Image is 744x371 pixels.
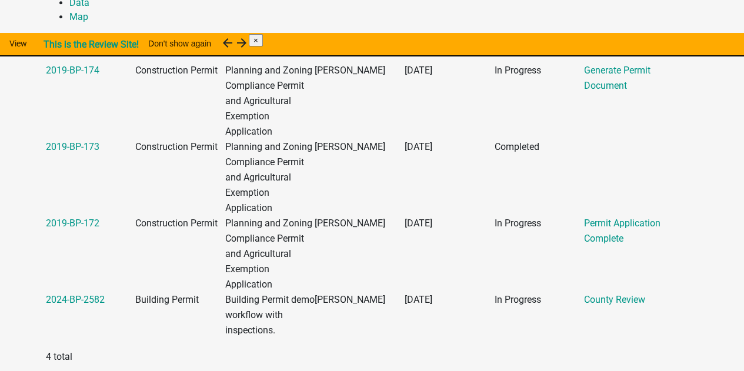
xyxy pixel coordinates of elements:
[405,141,432,152] span: 11/26/2024
[135,65,218,76] span: Construction Permit
[46,141,99,152] a: 2019-BP-173
[69,11,88,22] a: Map
[225,294,315,336] span: Building Permit demo workflow with inspections.
[315,141,385,152] span: Alex Torrez
[584,65,650,91] a: Generate Permit Document
[494,65,541,76] span: In Progress
[235,36,249,50] i: arrow_forward
[46,218,99,229] a: 2019-BP-172
[584,294,645,305] a: County Review
[225,65,312,137] span: Planning and Zoning Compliance Permit and Agricultural Exemption Application
[494,218,541,229] span: In Progress
[135,218,218,229] span: Construction Permit
[135,141,218,152] span: Construction Permit
[221,36,235,50] i: arrow_back
[46,350,699,364] div: 4 total
[139,33,221,54] button: Don't show again
[253,36,258,45] span: ×
[315,65,385,76] span: Alex Torrez
[405,294,432,305] span: 11/08/2024
[584,218,660,244] a: Permit Application Complete
[225,218,312,290] span: Planning and Zoning Compliance Permit and Agricultural Exemption Application
[405,218,432,229] span: 11/12/2024
[135,294,199,305] span: Building Permit
[46,294,105,305] a: 2024-BP-2582
[494,141,539,152] span: Completed
[46,65,99,76] a: 2019-BP-174
[44,39,139,50] strong: This is the Review Site!
[315,294,385,305] span: Alex Torrez
[225,141,312,213] span: Planning and Zoning Compliance Permit and Agricultural Exemption Application
[249,34,263,46] button: Close
[494,294,541,305] span: In Progress
[315,218,385,229] span: Alex Torrez
[405,65,432,76] span: 10/08/2025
